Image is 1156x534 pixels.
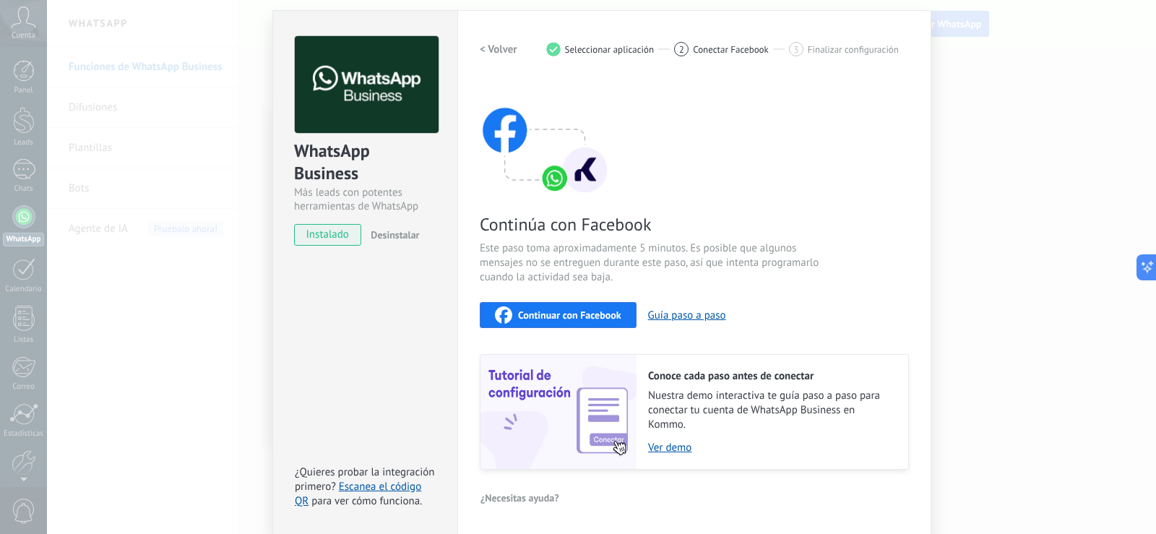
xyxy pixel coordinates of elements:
[311,494,422,508] span: para ver cómo funciona.
[295,465,435,494] span: ¿Quieres probar la integración primero?
[518,310,621,320] span: Continuar con Facebook
[294,139,436,186] div: WhatsApp Business
[295,224,361,246] span: instalado
[365,224,419,246] button: Desinstalar
[480,241,824,285] span: Este paso toma aproximadamente 5 minutos. Es posible que algunos mensajes no se entreguen durante...
[648,369,894,383] h2: Conoce cada paso antes de conectar
[480,493,559,503] span: ¿Necesitas ayuda?
[480,302,637,328] button: Continuar con Facebook
[693,44,769,55] span: Conectar Facebook
[793,43,798,56] span: 3
[565,44,655,55] span: Seleccionar aplicación
[480,487,560,509] button: ¿Necesitas ayuda?
[808,44,899,55] span: Finalizar configuración
[648,389,894,432] span: Nuestra demo interactiva te guía paso a paso para conectar tu cuenta de WhatsApp Business en Kommo.
[480,79,610,195] img: connect with facebook
[480,213,824,236] span: Continúa con Facebook
[295,36,439,134] img: logo_main.png
[480,43,517,56] h2: < Volver
[480,36,517,62] button: < Volver
[371,228,419,241] span: Desinstalar
[648,441,894,455] a: Ver demo
[294,186,436,213] div: Más leads con potentes herramientas de WhatsApp
[295,480,421,508] a: Escanea el código QR
[648,309,726,322] button: Guía paso a paso
[679,43,684,56] span: 2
